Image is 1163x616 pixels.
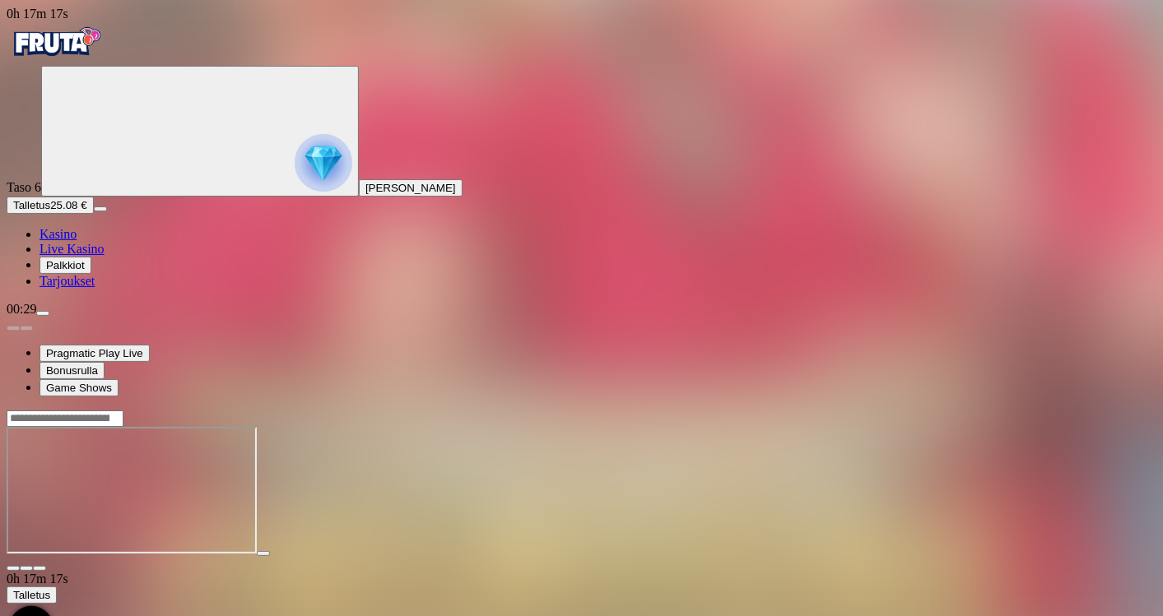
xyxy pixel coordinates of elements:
[46,347,143,359] span: Pragmatic Play Live
[7,572,68,586] span: user session time
[7,197,94,214] button: Talletusplus icon25.08 €
[7,566,20,571] button: close icon
[7,410,123,427] input: Search
[40,379,119,396] button: Game Shows
[7,586,57,604] button: Talletus
[257,551,270,556] button: play icon
[7,427,257,553] iframe: Treasure Island
[7,7,68,21] span: user session time
[295,134,352,192] img: reward progress
[40,242,105,256] span: Live Kasino
[46,259,85,271] span: Palkkiot
[7,180,41,194] span: Taso 6
[13,199,50,211] span: Talletus
[20,566,33,571] button: chevron-down icon
[40,362,105,379] button: Bonusrulla
[94,206,107,211] button: menu
[365,182,456,194] span: [PERSON_NAME]
[40,274,95,288] span: Tarjoukset
[7,326,20,331] button: prev slide
[46,364,98,377] span: Bonusrulla
[50,199,86,211] span: 25.08 €
[36,311,49,316] button: menu
[40,345,150,362] button: Pragmatic Play Live
[7,302,36,316] span: 00:29
[41,66,359,197] button: reward progress
[40,227,77,241] a: diamond iconKasino
[40,227,77,241] span: Kasino
[40,257,91,274] button: reward iconPalkkiot
[359,179,463,197] button: [PERSON_NAME]
[7,51,105,65] a: Fruta
[33,566,46,571] button: fullscreen icon
[20,326,33,331] button: next slide
[13,589,50,601] span: Talletus
[7,21,105,63] img: Fruta
[40,274,95,288] a: gift-inverted iconTarjoukset
[40,242,105,256] a: poker-chip iconLive Kasino
[46,382,112,394] span: Game Shows
[7,21,1156,289] nav: Primary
